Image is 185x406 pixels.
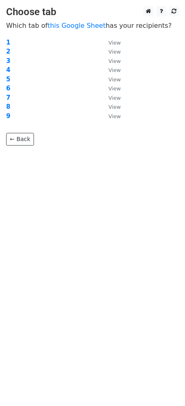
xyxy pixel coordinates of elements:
small: View [108,58,121,64]
a: 7 [6,94,10,101]
a: View [100,57,121,65]
a: View [100,48,121,55]
a: View [100,112,121,120]
small: View [108,49,121,55]
h3: Choose tab [6,6,179,18]
a: View [100,39,121,46]
a: View [100,94,121,101]
small: View [108,113,121,119]
small: View [108,104,121,110]
p: Which tab of has your recipients? [6,21,179,30]
small: View [108,40,121,46]
a: 3 [6,57,10,65]
a: 8 [6,103,10,110]
a: View [100,85,121,92]
a: 1 [6,39,10,46]
a: View [100,66,121,74]
a: View [100,103,121,110]
small: View [108,85,121,92]
a: 6 [6,85,10,92]
small: View [108,76,121,83]
a: 2 [6,48,10,55]
a: ← Back [6,133,34,146]
a: View [100,76,121,83]
small: View [108,67,121,73]
a: 5 [6,76,10,83]
a: 4 [6,66,10,74]
a: 9 [6,112,10,120]
a: this Google Sheet [47,22,106,29]
small: View [108,95,121,101]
